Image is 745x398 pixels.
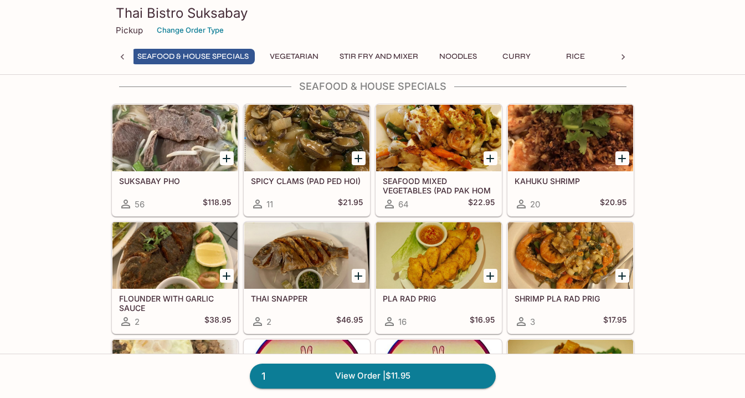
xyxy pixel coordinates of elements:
[255,369,272,384] span: 1
[112,105,238,171] div: SUKSABAY PHO
[203,197,231,211] h5: $118.95
[383,176,495,195] h5: SEAFOOD MIXED VEGETABLES (PAD PAK HOM MID)
[376,222,502,334] a: PLA RAD PRIG16$16.95
[112,222,238,334] a: FLOUNDER WITH GARLIC SAUCE2$38.95
[515,176,626,186] h5: KAHUKU SHRIMP
[492,49,542,64] button: Curry
[600,197,626,211] h5: $20.95
[352,269,366,283] button: Add THAI SNAPPER
[603,315,626,328] h5: $17.95
[398,199,409,210] span: 64
[119,176,231,186] h5: SUKSABAY PHO
[135,199,145,210] span: 56
[398,317,407,327] span: 16
[470,315,495,328] h5: $16.95
[338,197,363,211] h5: $21.95
[116,4,630,22] h3: Thai Bistro Suksabay
[220,269,234,283] button: Add FLOUNDER WITH GARLIC SAUCE
[251,176,363,186] h5: SPICY CLAMS (PAD PED HOI)
[111,80,634,93] h4: Seafood & House Specials
[484,269,497,283] button: Add PLA RAD PRIG
[333,49,424,64] button: Stir Fry and Mixer
[244,222,370,334] a: THAI SNAPPER2$46.95
[112,104,238,216] a: SUKSABAY PHO56$118.95
[383,294,495,303] h5: PLA RAD PRIG
[204,315,231,328] h5: $38.95
[376,222,501,289] div: PLA RAD PRIG
[609,49,659,64] button: Sides
[376,104,502,216] a: SEAFOOD MIXED VEGETABLES (PAD PAK HOM MID)64$22.95
[352,151,366,165] button: Add SPICY CLAMS (PAD PED HOI)
[135,317,140,327] span: 2
[507,104,634,216] a: KAHUKU SHRIMP20$20.95
[508,105,633,171] div: KAHUKU SHRIMP
[119,294,231,312] h5: FLOUNDER WITH GARLIC SAUCE
[615,269,629,283] button: Add SHRIMP PLA RAD PRIG
[220,151,234,165] button: Add SUKSABAY PHO
[508,222,633,289] div: SHRIMP PLA RAD PRIG
[484,151,497,165] button: Add SEAFOOD MIXED VEGETABLES (PAD PAK HOM MID)
[131,49,255,64] button: Seafood & House Specials
[615,151,629,165] button: Add KAHUKU SHRIMP
[266,199,273,210] span: 11
[244,222,369,289] div: THAI SNAPPER
[264,49,325,64] button: Vegetarian
[244,105,369,171] div: SPICY CLAMS (PAD PED HOI)
[266,317,271,327] span: 2
[433,49,483,64] button: Noodles
[336,315,363,328] h5: $46.95
[251,294,363,303] h5: THAI SNAPPER
[116,25,143,35] p: Pickup
[515,294,626,303] h5: SHRIMP PLA RAD PRIG
[530,199,540,210] span: 20
[551,49,600,64] button: Rice
[152,22,229,39] button: Change Order Type
[244,104,370,216] a: SPICY CLAMS (PAD PED HOI)11$21.95
[530,317,535,327] span: 3
[507,222,634,334] a: SHRIMP PLA RAD PRIG3$17.95
[112,222,238,289] div: FLOUNDER WITH GARLIC SAUCE
[376,105,501,171] div: SEAFOOD MIXED VEGETABLES (PAD PAK HOM MID)
[468,197,495,211] h5: $22.95
[250,364,496,388] a: 1View Order |$11.95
